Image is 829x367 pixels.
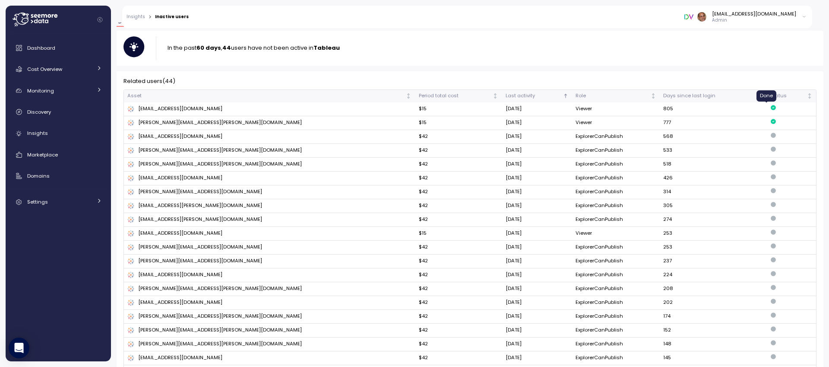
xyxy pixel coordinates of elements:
span: Insights [27,130,48,137]
td: $42 [415,185,502,199]
td: [DATE] [502,351,572,365]
td: 518 [660,158,767,172]
td: $42 [415,255,502,268]
td: [DATE] [502,185,572,199]
button: Collapse navigation [95,16,105,23]
td: 533 [660,144,767,158]
div: [PERSON_NAME][EMAIL_ADDRESS][PERSON_NAME][DOMAIN_NAME] [127,313,301,320]
div: Not sorted [757,93,763,99]
td: 152 [660,324,767,338]
td: 568 [660,130,767,144]
td: 237 [660,255,767,268]
td: $42 [415,130,502,144]
td: $42 [415,241,502,255]
span: Monitoring [27,87,54,94]
td: [DATE] [502,241,572,255]
td: 253 [660,227,767,241]
td: 174 [660,310,767,324]
td: [DATE] [502,102,572,116]
p: In the past , users have not been active in [168,44,340,52]
td: $42 [415,172,502,185]
a: Discovery [9,103,108,121]
span: Settings [27,198,48,205]
td: $15 [415,227,502,241]
td: 148 [660,338,767,351]
a: Dashboard [9,39,108,57]
td: 208 [660,282,767,296]
td: Viewer [572,102,660,116]
div: [EMAIL_ADDRESS][DOMAIN_NAME] [127,230,222,237]
td: ExplorerCanPublish [572,351,660,365]
td: 202 [660,296,767,310]
td: [DATE] [502,268,572,282]
td: ExplorerCanPublish [572,158,660,172]
td: [DATE] [502,255,572,268]
td: ExplorerCanPublish [572,144,660,158]
div: Status [770,92,805,100]
td: [DATE] [502,116,572,130]
div: Not sorted [650,93,656,99]
div: [PERSON_NAME][EMAIL_ADDRESS][DOMAIN_NAME] [127,188,262,196]
th: Last activitySorted ascending [502,90,572,102]
div: [EMAIL_ADDRESS][DOMAIN_NAME] [127,174,222,182]
td: ExplorerCanPublish [572,185,660,199]
td: ExplorerCanPublish [572,213,660,227]
div: Last activity [506,92,561,100]
strong: 60 days [196,44,221,52]
td: 314 [660,185,767,199]
span: Cost Overview [27,66,62,73]
div: [EMAIL_ADDRESS][PERSON_NAME][DOMAIN_NAME] [127,216,262,223]
td: $42 [415,268,502,282]
td: $15 [415,116,502,130]
div: [PERSON_NAME][EMAIL_ADDRESS][PERSON_NAME][DOMAIN_NAME] [127,160,301,168]
td: [DATE] [502,144,572,158]
td: Viewer [572,227,660,241]
td: $42 [415,199,502,213]
td: [DATE] [502,227,572,241]
div: Inactive users [155,15,189,19]
td: 145 [660,351,767,365]
td: ExplorerCanPublish [572,310,660,324]
td: ExplorerCanPublish [572,296,660,310]
div: Role [576,92,649,100]
span: Discovery [27,109,51,115]
td: ExplorerCanPublish [572,199,660,213]
td: 224 [660,268,767,282]
td: ExplorerCanPublish [572,282,660,296]
td: ExplorerCanPublish [572,338,660,351]
div: Not sorted [492,93,498,99]
div: [EMAIL_ADDRESS][DOMAIN_NAME] [127,271,222,279]
div: [EMAIL_ADDRESS][DOMAIN_NAME] [712,10,796,17]
span: Dashboard [27,45,55,51]
th: StatusNot sorted [766,90,816,102]
a: Insights [9,125,108,142]
div: [EMAIL_ADDRESS][DOMAIN_NAME] [127,299,222,306]
th: Period total costNot sorted [415,90,502,102]
strong: Tableau [313,44,340,52]
a: Marketplace [9,146,108,163]
div: [EMAIL_ADDRESS][PERSON_NAME][DOMAIN_NAME] [127,202,262,210]
td: [DATE] [502,310,572,324]
th: RoleNot sorted [572,90,660,102]
span: Details [118,19,136,24]
td: [DATE] [502,158,572,172]
div: [PERSON_NAME][EMAIL_ADDRESS][DOMAIN_NAME] [127,257,262,265]
div: Not sorted [807,93,813,99]
img: 6791f8edfa6a2c9608b219b1.PNG [684,12,693,21]
td: $42 [415,351,502,365]
div: [PERSON_NAME][EMAIL_ADDRESS][PERSON_NAME][DOMAIN_NAME] [127,285,301,293]
a: Monitoring [9,82,108,99]
a: Settings [9,193,108,211]
td: 777 [660,116,767,130]
div: Open Intercom Messenger [9,338,29,358]
td: $42 [415,144,502,158]
td: $15 [415,102,502,116]
td: 274 [660,213,767,227]
td: Viewer [572,116,660,130]
td: $42 [415,296,502,310]
td: $42 [415,282,502,296]
td: [DATE] [502,130,572,144]
th: Days since last loginNot sorted [660,90,767,102]
div: Asset [127,92,404,100]
div: [EMAIL_ADDRESS][DOMAIN_NAME] [127,105,222,113]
